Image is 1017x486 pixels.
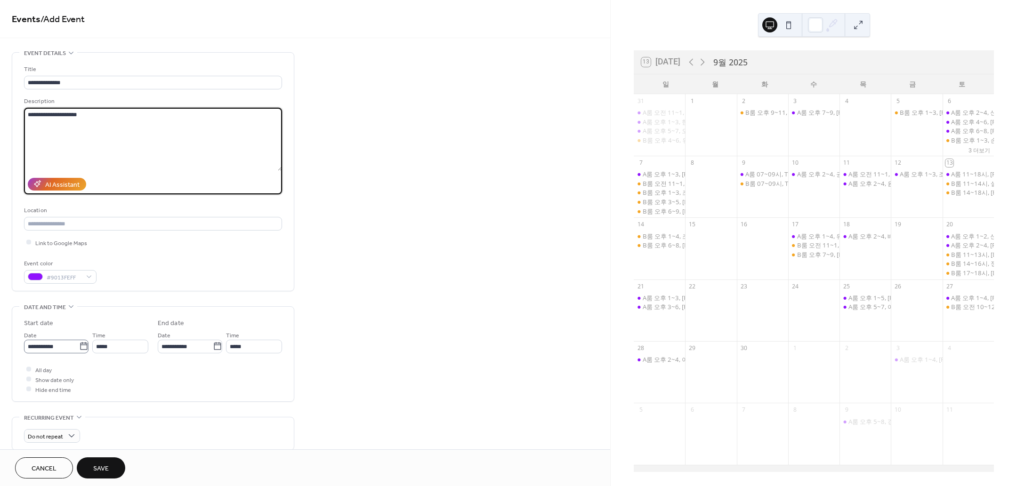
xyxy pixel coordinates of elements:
div: 18 [843,221,851,229]
div: 19 [894,221,902,229]
div: 2 [740,97,748,105]
div: A룸 오후 5~7, 이*경 [839,303,891,311]
div: B룸 11~14시, 설*호 [951,179,1006,188]
div: 목 [839,74,888,94]
div: 11 [843,159,851,167]
div: A룸 오후 5~7, 오*민 [634,127,685,135]
div: 4 [843,97,851,105]
div: 13 [945,159,953,167]
div: 9 [740,159,748,167]
div: 일 [641,74,691,94]
div: A룸 오후 7~9, 김*준 [788,108,839,117]
div: A룸 오후 5~8, 강*연 [848,417,903,426]
div: 16 [740,221,748,229]
div: B룸 오후 4~6, 유*은 [643,136,698,144]
div: Location [24,206,280,215]
div: 15 [688,221,696,229]
div: B룸 오전 10~12, 강*민 [943,303,994,311]
div: A룸 11~18시, 김*진 [943,170,994,178]
div: A룸 오후 7~9, [PERSON_NAME] [797,108,884,117]
div: 28 [637,344,645,352]
div: End date [158,319,184,328]
div: 3 [791,97,799,105]
div: Event color [24,259,95,269]
span: / Add Event [40,10,85,29]
div: A룸 오후 1~3, [PERSON_NAME]*지 [643,294,739,302]
button: AI Assistant [28,178,86,191]
span: Hide end time [35,385,71,395]
div: A룸 오후 2~4, 배*훈 [848,232,903,240]
div: A룸 오후 2~4, 배*훈 [839,232,891,240]
div: B룸 오후 6~9, [PERSON_NAME]*원 [643,207,739,215]
div: A룸 오후 5~7, 오*민 [643,127,697,135]
div: 11 [945,406,953,414]
span: Save [93,464,109,474]
div: A룸 오후 1~3, 조*주 [891,170,942,178]
div: 금 [888,74,937,94]
span: Recurring event [24,413,74,423]
div: A룸 오후 2~4, 이*혜 [643,355,697,364]
div: A룸 오전 11~1, [PERSON_NAME]*보 [848,170,948,178]
div: 8 [688,159,696,167]
div: B룸 14~18시, 김*진 [943,188,994,197]
div: 8 [791,406,799,414]
div: A룸 오후 1~4, 유*림 [788,232,839,240]
div: 월 [691,74,740,94]
div: A룸 오후 3~6, 김*나 [634,303,685,311]
div: B룸 오전 11~1, 정*수 [634,179,685,188]
div: 7 [637,159,645,167]
div: B룸 오후 3~5, [PERSON_NAME]*배 [643,198,739,206]
div: B룸 11~14시, 설*호 [943,179,994,188]
div: 5 [894,97,902,105]
div: A룸 오후 1~5, [PERSON_NAME]*진 [848,294,944,302]
div: 21 [637,282,645,290]
div: B룸 오후 1~3, [PERSON_NAME]*하 [900,108,996,117]
div: 9월 2025 [713,56,748,68]
div: Description [24,96,280,106]
div: A룸 오후 1~4, [PERSON_NAME]훈 [900,355,993,364]
div: A룸 오후 3~6, [PERSON_NAME]*나 [643,303,739,311]
div: B룸 오후 1~4, 조*희 [634,232,685,240]
div: B룸 오후 1~3, 손* [943,136,994,144]
div: B룸 오후 1~4, 조*희 [643,232,698,240]
div: 14 [637,221,645,229]
div: A룸 오후 5~8, 강*연 [839,417,891,426]
div: A룸 오후 2~4, 신*철 [951,108,1006,117]
div: B룸 오후 3~5, 윤*배 [634,198,685,206]
div: A룸 오후 1~4, 김*훈 [891,355,942,364]
span: Time [226,330,239,340]
div: 31 [637,97,645,105]
div: A룸 오후 2~4, 박*민 [943,241,994,249]
div: 24 [791,282,799,290]
div: B룸 오후 9~11, 유*은 [745,108,804,117]
div: A룸 오후 6~8, 최*재 [943,127,994,135]
div: B룸 07~09시, T**선 [737,179,788,188]
span: All day [35,365,52,375]
span: Show date only [35,375,74,385]
button: Save [77,457,125,478]
div: A룸 오후 1~3, 한*수 [643,118,697,126]
div: B룸 오후 6~8, [PERSON_NAME]*진 [643,241,739,249]
span: Date [158,330,170,340]
div: 30 [740,344,748,352]
div: B룸 오후 1~3, 조*솔 [634,188,685,197]
div: 3 [894,344,902,352]
div: A룸 오후 1~4, 유*림 [797,232,852,240]
button: Cancel [15,457,73,478]
div: B룸 07~09시, T**선 [745,179,801,188]
div: A룸 07~09시, T**선 [737,170,788,178]
div: AI Assistant [45,180,80,190]
div: B룸 오후 1~3, 조*솔 [643,188,698,197]
div: A룸 오후 1~3, 김*지 [634,294,685,302]
div: 26 [894,282,902,290]
div: 수 [789,74,839,94]
div: A룸 오전 11~1, 김*보 [839,170,891,178]
div: A룸 오후 1~4, 김*주 [943,294,994,302]
div: B룸 14~16시, 정*우 [943,259,994,268]
div: 1 [791,344,799,352]
div: A룸 오전 11~1, 안*슬 [643,108,701,117]
div: A룸 07~09시, T**선 [745,170,800,178]
div: Start date [24,319,53,328]
div: A룸 오후 1~3, 조*주 [900,170,954,178]
div: B룸 오전 11~1, 정*수 [643,179,702,188]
